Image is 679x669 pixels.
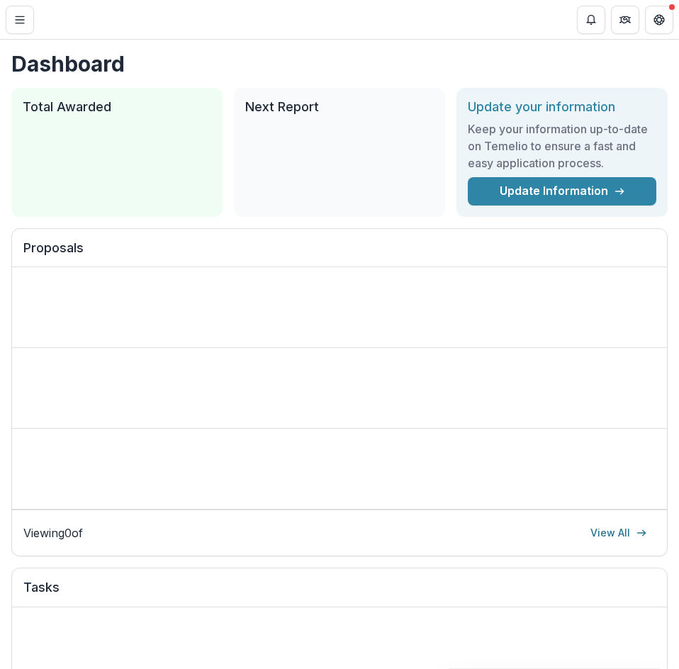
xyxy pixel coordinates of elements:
[611,6,639,34] button: Partners
[582,522,656,544] a: View All
[468,177,656,206] a: Update Information
[577,6,605,34] button: Notifications
[23,240,656,267] h2: Proposals
[23,524,83,541] p: Viewing 0 of
[645,6,673,34] button: Get Help
[468,99,656,115] h2: Update your information
[245,99,434,115] h2: Next Report
[468,120,656,172] h3: Keep your information up-to-date on Temelio to ensure a fast and easy application process.
[6,6,34,34] button: Toggle Menu
[11,51,668,77] h1: Dashboard
[23,99,211,115] h2: Total Awarded
[23,580,656,607] h2: Tasks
